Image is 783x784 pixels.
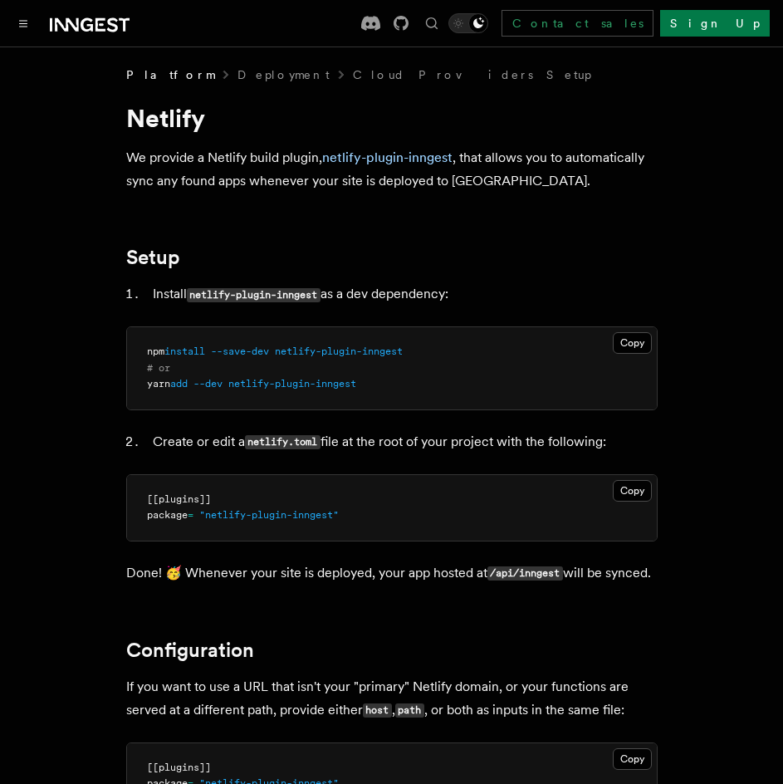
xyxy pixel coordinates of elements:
[228,378,356,390] span: netlify-plugin-inngest
[613,748,652,770] button: Copy
[275,345,403,357] span: netlify-plugin-inngest
[126,675,658,723] p: If you want to use a URL that isn't your "primary" Netlify domain, or your functions are served a...
[147,509,188,521] span: package
[126,103,658,133] h1: Netlify
[613,480,652,502] button: Copy
[353,66,591,83] a: Cloud Providers Setup
[395,703,424,718] code: path
[147,345,164,357] span: npm
[126,146,658,193] p: We provide a Netlify build plugin, , that allows you to automatically sync any found apps wheneve...
[188,509,193,521] span: =
[237,66,330,83] a: Deployment
[187,288,321,302] code: netlify-plugin-inngest
[147,362,170,374] span: # or
[245,435,321,449] code: netlify.toml
[422,13,442,33] button: Find something...
[193,378,223,390] span: --dev
[147,378,170,390] span: yarn
[487,566,563,581] code: /api/inngest
[126,66,214,83] span: Platform
[126,639,254,662] a: Configuration
[613,332,652,354] button: Copy
[147,493,211,505] span: [[plugins]]
[126,246,180,269] a: Setup
[211,345,269,357] span: --save-dev
[660,10,770,37] a: Sign Up
[13,13,33,33] button: Toggle navigation
[164,345,205,357] span: install
[170,378,188,390] span: add
[147,762,211,773] span: [[plugins]]
[448,13,488,33] button: Toggle dark mode
[148,282,658,306] li: Install as a dev dependency:
[126,561,658,586] p: Done! 🥳 Whenever your site is deployed, your app hosted at will be synced.
[148,430,658,454] li: Create or edit a file at the root of your project with the following:
[199,509,339,521] span: "netlify-plugin-inngest"
[502,10,653,37] a: Contact sales
[363,703,392,718] code: host
[322,149,453,165] a: netlify-plugin-inngest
